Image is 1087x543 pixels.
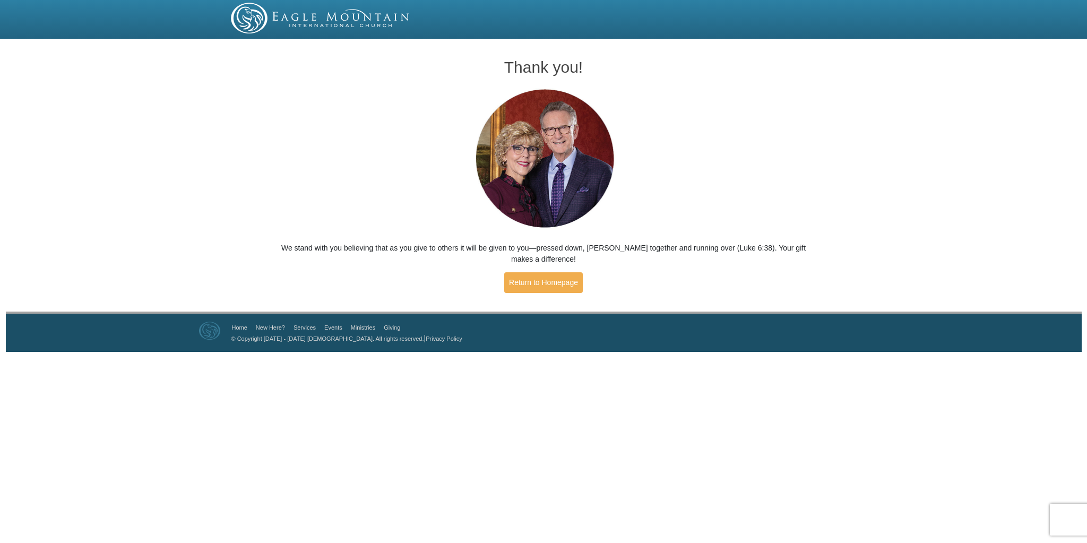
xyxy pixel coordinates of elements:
[199,322,220,340] img: Eagle Mountain International Church
[231,3,410,33] img: EMIC
[324,324,342,331] a: Events
[426,335,462,342] a: Privacy Policy
[465,86,622,232] img: Pastors George and Terri Pearsons
[504,272,583,293] a: Return to Homepage
[228,333,462,344] p: |
[351,324,375,331] a: Ministries
[278,243,810,265] p: We stand with you believing that as you give to others it will be given to you—pressed down, [PER...
[294,324,316,331] a: Services
[232,324,247,331] a: Home
[231,335,424,342] a: © Copyright [DATE] - [DATE] [DEMOGRAPHIC_DATA]. All rights reserved.
[278,58,810,76] h1: Thank you!
[256,324,285,331] a: New Here?
[384,324,400,331] a: Giving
